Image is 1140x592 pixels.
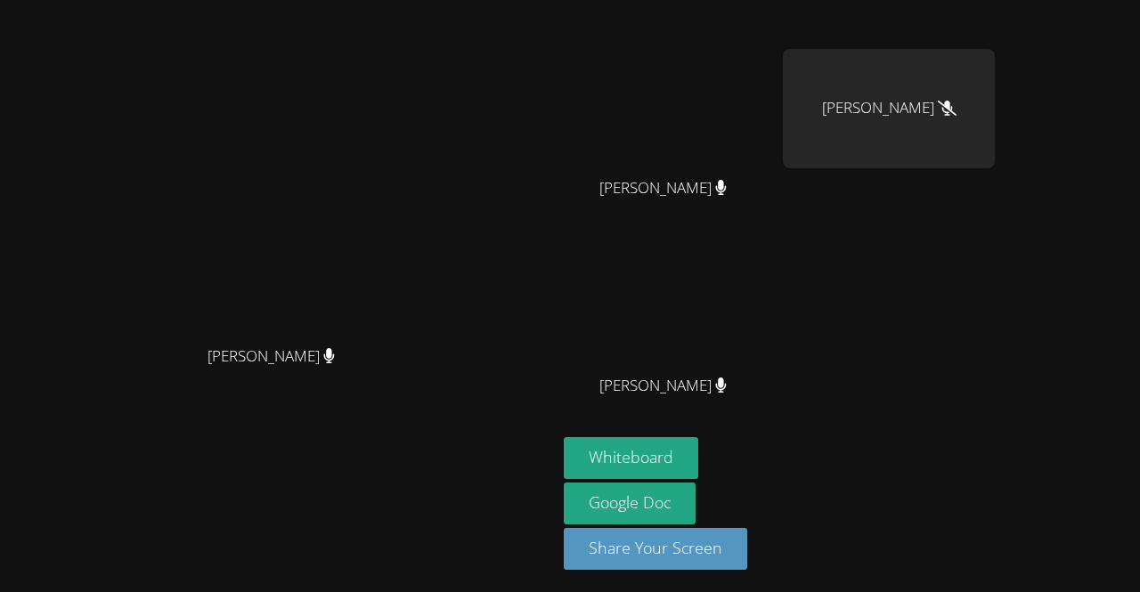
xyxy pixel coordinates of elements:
span: [PERSON_NAME] [599,373,727,399]
span: [PERSON_NAME] [208,344,335,369]
button: Share Your Screen [564,528,747,570]
div: [PERSON_NAME] [783,49,995,168]
span: [PERSON_NAME] [599,175,727,201]
a: Google Doc [564,483,696,524]
button: Whiteboard [564,437,698,479]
